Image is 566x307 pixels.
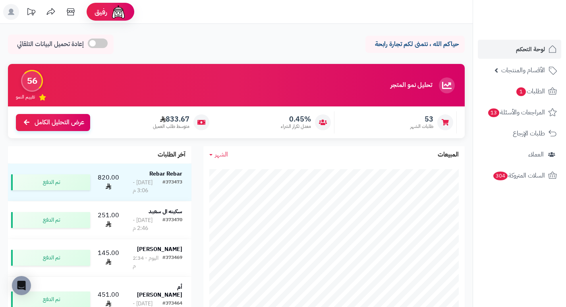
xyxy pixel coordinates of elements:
[110,4,126,20] img: ai-face.png
[11,250,90,266] div: تم الدفع
[487,107,545,118] span: المراجعات والأسئلة
[12,276,31,295] div: Open Intercom Messenger
[149,207,182,216] strong: سكينه ال سعيد
[153,123,189,130] span: متوسط طلب العميل
[215,150,228,159] span: الشهر
[209,150,228,159] a: الشهر
[478,40,561,59] a: لوحة التحكم
[16,94,35,100] span: تقييم النمو
[390,82,432,89] h3: تحليل نمو المتجر
[513,128,545,139] span: طلبات الإرجاع
[493,172,508,180] span: 304
[478,124,561,143] a: طلبات الإرجاع
[21,4,41,22] a: تحديثات المنصة
[162,216,182,232] div: #373470
[281,115,311,124] span: 0.45%
[501,65,545,76] span: الأقسام والمنتجات
[488,108,499,117] span: 13
[95,7,107,17] span: رفيق
[137,283,182,299] strong: أم [PERSON_NAME]
[516,44,545,55] span: لوحة التحكم
[137,245,182,253] strong: [PERSON_NAME]
[478,103,561,122] a: المراجعات والأسئلة13
[478,166,561,185] a: السلات المتروكة304
[133,216,162,232] div: [DATE] - 2:46 م
[153,115,189,124] span: 833.67
[281,123,311,130] span: معدل تكرار الشراء
[93,201,124,239] td: 251.00
[438,151,459,158] h3: المبيعات
[158,151,185,158] h3: آخر الطلبات
[17,40,84,49] span: إعادة تحميل البيانات التلقائي
[162,179,182,195] div: #373473
[371,40,459,49] p: حياكم الله ، نتمنى لكم تجارة رابحة
[93,239,124,276] td: 145.00
[528,149,544,160] span: العملاء
[149,170,182,178] strong: Rebar Rebar
[35,118,84,127] span: عرض التحليل الكامل
[133,254,162,270] div: اليوم - 2:34 م
[11,174,90,190] div: تم الدفع
[410,115,433,124] span: 53
[16,114,90,131] a: عرض التحليل الكامل
[93,164,124,201] td: 820.00
[410,123,433,130] span: طلبات الشهر
[516,87,526,96] span: 1
[493,170,545,181] span: السلات المتروكة
[162,254,182,270] div: #373469
[133,179,162,195] div: [DATE] - 3:06 م
[478,82,561,101] a: الطلبات1
[516,86,545,97] span: الطلبات
[478,145,561,164] a: العملاء
[11,212,90,228] div: تم الدفع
